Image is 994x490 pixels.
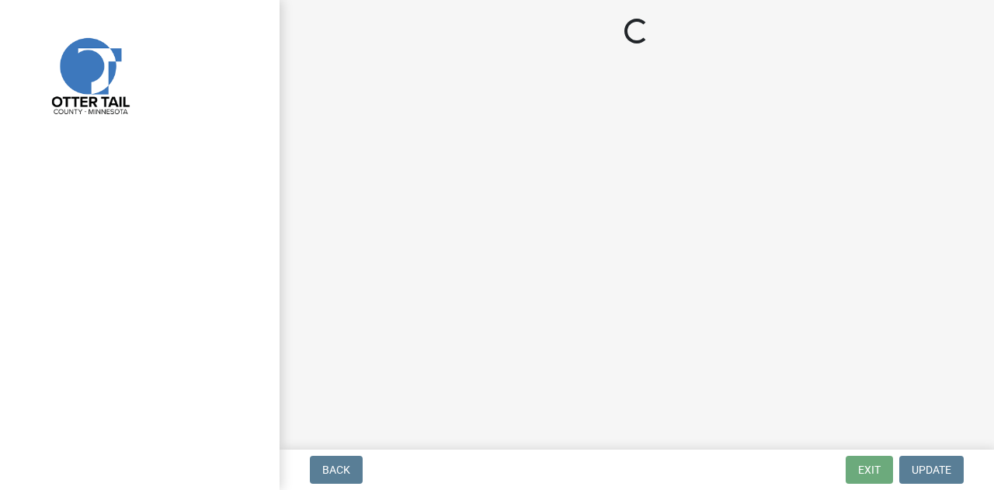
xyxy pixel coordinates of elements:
span: Back [322,464,350,476]
span: Update [912,464,951,476]
button: Exit [846,456,893,484]
button: Update [899,456,964,484]
button: Back [310,456,363,484]
img: Otter Tail County, Minnesota [31,16,148,133]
